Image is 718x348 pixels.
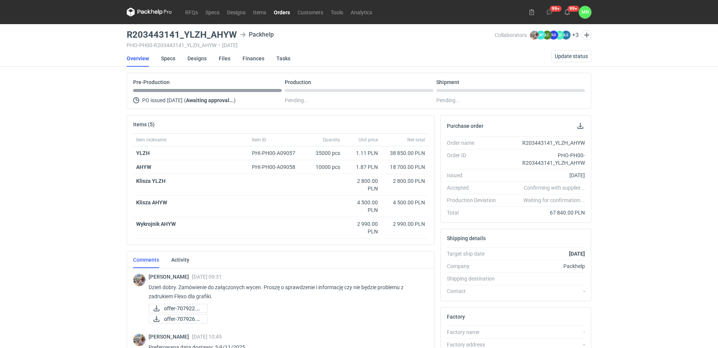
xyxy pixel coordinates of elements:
div: R203443141_YLZH_AHYW [502,139,585,147]
span: [PERSON_NAME] [149,334,192,340]
div: Production Deviation [447,196,502,204]
span: Pending... [285,96,308,105]
figcaption: ŁC [543,31,552,40]
p: Dzień dobry. Zamówienie do załączonych wycen. Proszę o sprawdzenie i informację czy nie będzie pr... [149,283,422,301]
div: Company [447,262,502,270]
a: offer-707926.pdf [149,314,208,323]
span: [DATE] [167,96,183,105]
div: 35000 pcs [305,146,343,160]
h3: R203443141_YLZH_AHYW [127,30,237,39]
a: Specs [202,8,223,17]
a: Items [249,8,270,17]
a: Comments [133,251,159,268]
img: Michał Palasek [133,274,146,286]
span: Item ID [252,137,266,143]
div: 4 500.00 PLN [346,199,378,214]
div: Packhelp [240,30,274,39]
a: Analytics [347,8,376,17]
span: offer-707926.pdf [164,315,201,323]
a: AHYW [136,164,151,170]
div: 2 800.00 PLN [384,177,425,185]
a: Tasks [276,50,290,67]
span: ( [184,97,186,103]
span: ) [234,97,236,103]
div: - [502,287,585,295]
div: Contact [447,287,502,295]
h2: Purchase order [447,123,483,129]
strong: Awaiting approval... [186,97,234,103]
div: PHI-PH00-A09058 [252,163,302,171]
a: Customers [294,8,327,17]
a: Overview [127,50,149,67]
strong: [DATE] [569,251,585,257]
span: [DATE] 09:31 [192,274,222,280]
div: Packhelp [502,262,585,270]
div: PHO-PH00-R203443141_YLZH_AHYW [502,152,585,167]
h2: Items (5) [133,121,155,127]
span: [DATE] 10:49 [192,334,222,340]
a: offer-707922.pdf [149,304,208,313]
div: 67 840.00 PLN [502,209,585,216]
button: Update status [551,50,591,62]
a: Tools [327,8,347,17]
span: [PERSON_NAME] [149,274,192,280]
img: Michał Palasek [530,31,539,40]
div: PO issued [133,96,282,105]
span: Update status [555,54,588,59]
figcaption: ŁD [555,31,564,40]
span: Collaborators [495,32,527,38]
div: Total [447,209,502,216]
a: Orders [270,8,294,17]
img: Michał Palasek [133,334,146,346]
div: Małgorzata Nowotna [579,6,591,18]
span: Net total [407,137,425,143]
div: Accepted [447,184,502,192]
figcaption: ŁS [562,31,571,40]
div: PHI-PH00-A09057 [252,149,302,157]
div: Target ship date [447,250,502,258]
div: Pending... [436,96,585,105]
div: Issued [447,172,502,179]
h2: Factory [447,314,465,320]
div: Order name [447,139,502,147]
div: 10000 pcs [305,160,343,174]
div: [DATE] [502,172,585,179]
div: 1.87 PLN [346,163,378,171]
button: MN [579,6,591,18]
span: Item nickname [136,137,166,143]
button: 99+ [561,6,573,18]
strong: Klisza YLZH [136,178,166,184]
a: Activity [171,251,189,268]
div: - [502,328,585,336]
div: 2 990.00 PLN [346,220,378,235]
a: YLZH [136,150,150,156]
span: • [218,42,220,48]
a: Files [219,50,230,67]
span: offer-707922.pdf [164,304,201,313]
a: Designs [187,50,207,67]
a: Finances [242,50,264,67]
div: 1.11 PLN [346,149,378,157]
button: Download PO [576,121,585,130]
span: Unit price [359,137,378,143]
div: 38 850.00 PLN [384,149,425,157]
div: PHO-PH00-R203443141_YLZH_AHYW [DATE] [127,42,495,48]
a: Specs [161,50,175,67]
button: 99+ [543,6,555,18]
a: Designs [223,8,249,17]
div: Shipping destination [447,275,502,282]
figcaption: MP [536,31,545,40]
span: Quantity [323,137,340,143]
div: 18 700.00 PLN [384,163,425,171]
em: Confirming with supplier... [524,185,585,191]
button: Edit collaborators [582,30,592,40]
div: 2 990.00 PLN [384,220,425,228]
button: +3 [572,32,579,38]
p: Shipment [436,79,459,85]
